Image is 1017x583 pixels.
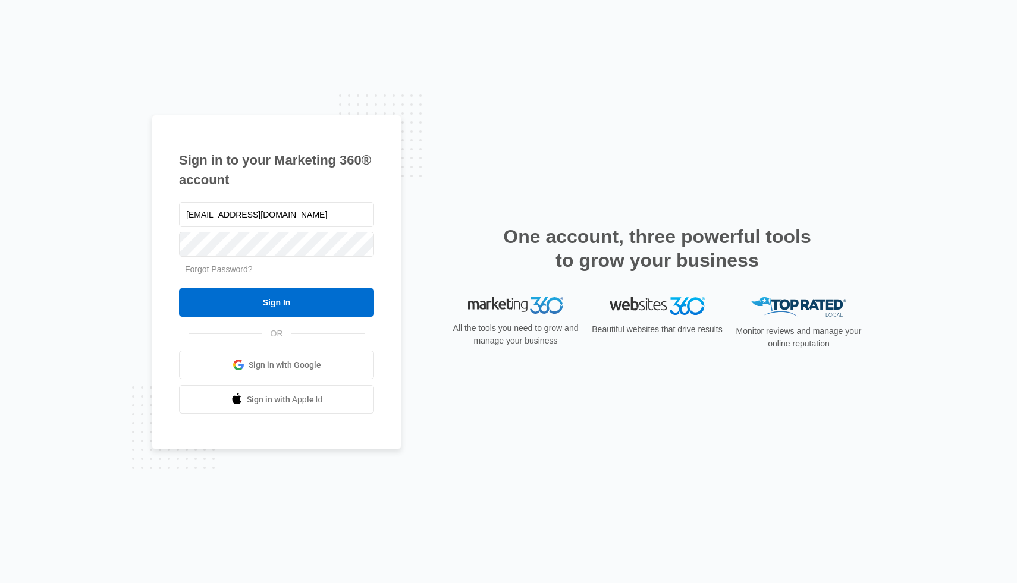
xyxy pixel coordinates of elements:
[262,327,291,340] span: OR
[449,322,582,347] p: All the tools you need to grow and manage your business
[732,325,865,350] p: Monitor reviews and manage your online reputation
[468,297,563,314] img: Marketing 360
[185,264,253,274] a: Forgot Password?
[500,225,815,272] h2: One account, three powerful tools to grow your business
[179,202,374,227] input: Email
[179,150,374,190] h1: Sign in to your Marketing 360® account
[591,323,724,336] p: Beautiful websites that drive results
[751,297,846,317] img: Top Rated Local
[179,385,374,414] a: Sign in with Apple Id
[249,359,321,371] span: Sign in with Google
[179,351,374,379] a: Sign in with Google
[179,288,374,317] input: Sign In
[247,393,323,406] span: Sign in with Apple Id
[610,297,705,314] img: Websites 360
